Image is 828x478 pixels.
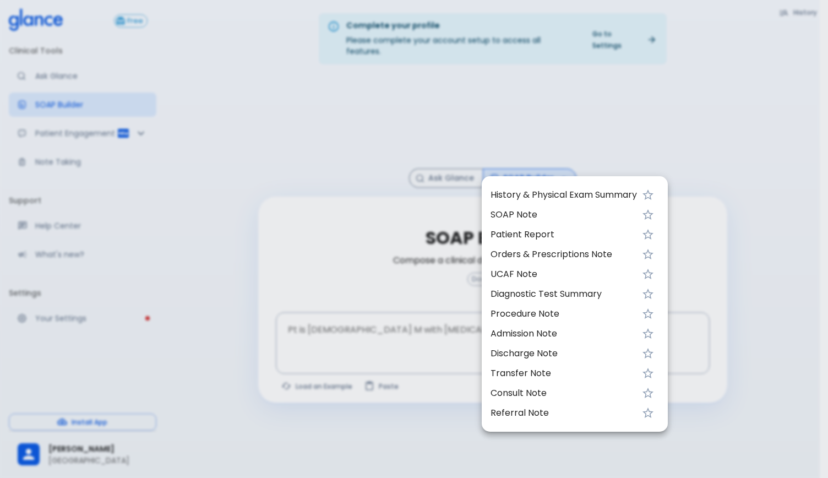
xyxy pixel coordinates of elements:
button: Favorite [637,283,659,305]
span: Procedure Note [491,307,637,321]
span: History & Physical Exam Summary [491,188,637,202]
button: Favorite [637,224,659,246]
button: Favorite [637,402,659,424]
span: Diagnostic Test Summary [491,287,637,301]
button: Favorite [637,263,659,285]
button: Favorite [637,184,659,206]
button: Favorite [637,204,659,226]
span: Admission Note [491,327,637,340]
button: Favorite [637,243,659,265]
span: Patient Report [491,228,637,241]
span: UCAF Note [491,268,637,281]
button: Favorite [637,362,659,384]
button: Favorite [637,343,659,365]
span: Referral Note [491,406,637,420]
span: Consult Note [491,387,637,400]
span: Transfer Note [491,367,637,380]
span: Discharge Note [491,347,637,360]
button: Favorite [637,323,659,345]
span: Orders & Prescriptions Note [491,248,637,261]
span: SOAP Note [491,208,637,221]
button: Favorite [637,382,659,404]
button: Favorite [637,303,659,325]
